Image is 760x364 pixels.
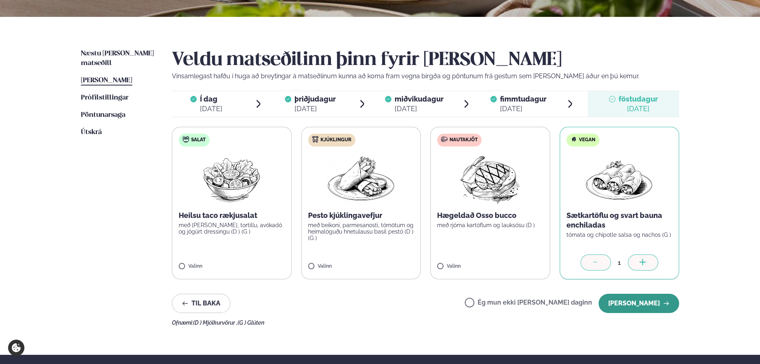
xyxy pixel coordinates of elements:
[196,153,267,204] img: Salad.png
[500,104,546,114] div: [DATE]
[566,232,673,238] p: tómata og chipotle salsa og nachos (G )
[326,153,396,204] img: Wraps.png
[81,128,102,137] a: Útskrá
[395,95,444,103] span: miðvikudagur
[619,104,658,114] div: [DATE]
[191,137,206,143] span: Salat
[441,136,448,142] img: beef.svg
[193,319,238,326] span: (D ) Mjólkurvörur ,
[395,104,444,114] div: [DATE]
[81,112,125,118] span: Pöntunarsaga
[579,137,595,143] span: Vegan
[81,50,154,67] span: Næstu [PERSON_NAME] matseðill
[81,49,156,68] a: Næstu [PERSON_NAME] matseðill
[500,95,546,103] span: fimmtudagur
[294,104,336,114] div: [DATE]
[172,49,679,71] h2: Veldu matseðilinn þinn fyrir [PERSON_NAME]
[238,319,264,326] span: (G ) Glúten
[81,77,132,84] span: [PERSON_NAME]
[81,110,125,120] a: Pöntunarsaga
[172,319,679,326] div: Ofnæmi:
[183,136,189,142] img: salad.svg
[599,294,679,313] button: [PERSON_NAME]
[308,211,414,220] p: Pesto kjúklingavefjur
[437,222,543,228] p: með rjóma kartöflum og lauksósu (D )
[571,136,577,142] img: Vegan.svg
[455,153,526,204] img: Beef-Meat.png
[450,137,478,143] span: Nautakjöt
[294,95,336,103] span: þriðjudagur
[81,93,129,103] a: Prófílstillingar
[81,94,129,101] span: Prófílstillingar
[200,104,222,114] div: [DATE]
[566,211,673,230] p: Sætkartöflu og svart bauna enchiladas
[611,258,628,267] div: 1
[312,136,319,142] img: chicken.svg
[308,222,414,241] p: með beikoni, parmesanosti, tómötum og heimalöguðu hnetulausu basil pestó (D ) (G )
[179,211,285,220] p: Heilsu taco rækjusalat
[81,76,132,85] a: [PERSON_NAME]
[619,95,658,103] span: föstudagur
[179,222,285,235] p: með [PERSON_NAME], tortillu, avókadó og jógúrt dressingu (D ) (G )
[437,211,543,220] p: Hægeldað Osso bucco
[8,340,24,356] a: Cookie settings
[321,137,351,143] span: Kjúklingur
[172,294,230,313] button: Til baka
[584,153,655,204] img: Enchilada.png
[200,94,222,104] span: Í dag
[172,71,679,81] p: Vinsamlegast hafðu í huga að breytingar á matseðlinum kunna að koma fram vegna birgða og pöntunum...
[81,129,102,136] span: Útskrá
